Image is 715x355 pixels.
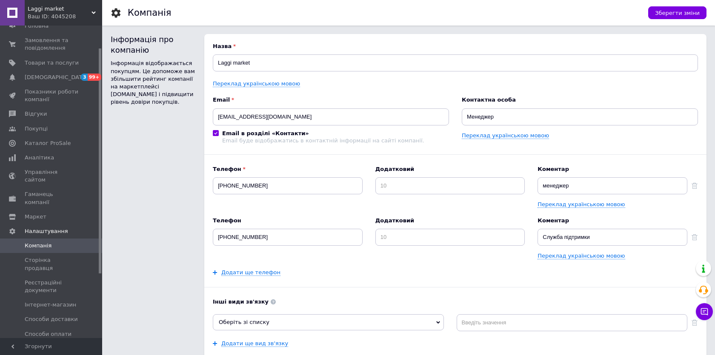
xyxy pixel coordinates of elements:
span: Управління сайтом [25,168,79,184]
span: Маркет [25,213,46,221]
input: 10 [375,177,525,194]
button: Чат з покупцем [696,303,713,320]
a: Переклад українською мовою [213,80,300,87]
input: ПІБ [462,108,698,125]
input: Електронна адреса [213,108,449,125]
b: Телефон [213,165,363,173]
b: Email в розділі «Контакти» [222,130,309,136]
span: Аналітика [25,154,54,162]
span: Головна [25,22,49,30]
b: Телефон [213,217,363,224]
span: Зберегти зміни [655,10,700,16]
input: Наприклад: Бухгалтерія [538,229,687,246]
b: Додатковий [375,217,525,224]
div: Інформація про компанію [111,34,196,55]
body: Редактор, D9AF645A-6DFA-4FAB-AE88-CB751B35EB49 [9,9,476,133]
span: Гаманець компанії [25,190,79,206]
input: +38 096 0000000 [213,177,363,194]
a: Переклад українською мовою [462,132,549,139]
b: Контактна особа [462,96,698,104]
b: Інші види зв'язку [213,298,698,306]
span: Реєстраційні документи [25,279,79,294]
a: Додати ще телефон [221,269,280,276]
span: Способи доставки [25,315,78,323]
span: Каталог ProSale [25,139,71,147]
input: +38 096 0000000 [213,229,363,246]
span: Товари та послуги [25,59,79,67]
span: Laggi market [28,5,92,13]
input: Введіть значення [457,314,688,331]
p: Laggi Market – удобный [PERSON_NAME] в несколько щелчков! [9,9,476,17]
span: [DEMOGRAPHIC_DATA] [25,74,88,81]
a: Переклад українською мовою [538,253,625,259]
span: Оберіть зі списку [219,319,269,325]
span: 3 [81,74,88,81]
input: Наприклад: Бухгалтерія [538,177,687,194]
span: 99+ [88,74,102,81]
span: Показники роботи компанії [25,88,79,103]
span: Налаштування [25,227,68,235]
a: Переклад українською мовою [538,201,625,208]
b: Email [213,96,449,104]
span: Інтернет-магазин [25,301,76,309]
span: Покупці [25,125,48,133]
input: 10 [375,229,525,246]
span: Способи оплати [25,330,71,338]
input: Назва вашої компанії [213,54,698,71]
p: Ищете качественные товары по честным ценам? Тогда вы в правильном месте!Laggi Market – это ваш ин... [9,23,476,41]
div: Email буде відображатись в контактній інформації на сайті компанії. [222,137,424,144]
a: Додати ще вид зв'язку [221,340,288,347]
b: Назва [213,43,698,50]
button: Зберегти зміни [648,6,706,19]
b: Додатковий [375,165,525,173]
span: Замовлення та повідомлення [25,37,79,52]
span: Сторінка продавця [25,256,79,272]
span: Компанія [25,242,51,250]
div: Інформація відображається покупцям. Це допоможе вам збільшити рейтинг компанії на маркетплейсі [D... [111,60,196,106]
b: Коментар [538,217,687,224]
span: Відгуки [25,110,47,118]
div: Ваш ID: 4045208 [28,13,102,20]
h1: Компанія [128,8,171,18]
p: Мы знаем, как важно получить именно то, что нужно! Поэтому предлагаем качественное обслуживание и... [9,96,476,105]
p: 💡 Что вы найдете у нас? ✅ Большой ассортимент товаров – от электроники до декора. ✅ Приятные цены... [9,46,476,90]
b: Коментар [538,165,687,173]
